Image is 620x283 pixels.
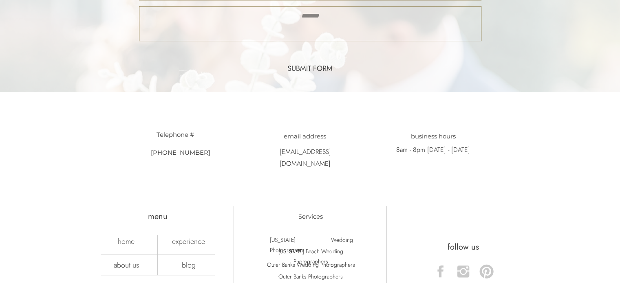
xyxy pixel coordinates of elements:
[278,64,342,75] a: submit form
[262,146,349,156] a: [EMAIL_ADDRESS][DOMAIN_NAME]
[160,260,217,269] a: blog
[151,148,200,156] a: [PHONE_NUMBER]
[262,260,361,269] a: Outer Banks Wedding Photographers
[98,260,155,269] a: about us
[261,246,360,256] a: [US_STATE] Beach Wedding Photographers
[404,241,523,251] h2: follow us
[98,211,218,226] h2: menu
[150,130,201,140] p: Telephone #
[252,212,370,225] h2: Services
[273,272,349,281] a: Outer Banks Photographers
[270,235,353,244] a: [US_STATE] Wedding Photographers
[160,237,217,246] a: experience
[390,144,477,154] p: 8am - 8pm [DATE] - [DATE]
[265,132,345,140] h3: email address
[98,237,155,246] a: home
[394,132,473,140] h3: business hours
